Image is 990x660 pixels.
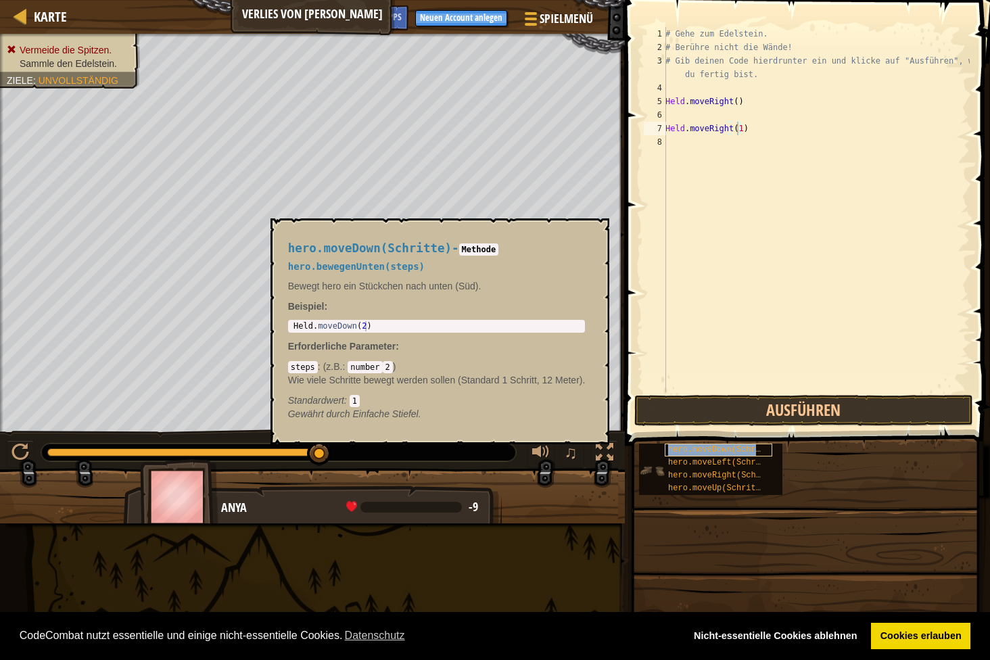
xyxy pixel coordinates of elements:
[469,498,478,515] span: -9
[7,57,130,70] li: Sammle den Edelstein.
[288,301,325,312] span: Beispiel
[39,75,118,86] span: Unvollständig
[288,360,586,407] div: )
[459,243,499,256] code: Methode
[668,471,785,480] span: hero.moveRight(Schritte)
[288,242,586,255] h4: -
[288,261,425,272] span: hero.bewegenUnten(steps)
[657,56,662,66] font: 3
[20,45,112,55] span: Vermeide die Spitzen.
[657,83,662,93] font: 4
[7,43,130,57] li: Vermeide die Spitzen.
[288,301,327,312] strong: :
[288,361,318,373] code: steps
[288,241,452,255] span: hero.moveDown(Schritte)
[540,10,593,28] span: Spielmenü
[514,5,601,37] button: Spielmenü
[348,361,382,373] code: number
[326,361,342,372] span: z.B.
[668,458,780,467] span: hero.moveLeft(Schritte)
[684,623,866,650] a: Cookies ablehnen
[318,361,348,372] font: (
[288,373,586,387] p: Wie viele Schritte bewegt werden sollen (Standard 1 Schritt, 12 Meter).
[288,279,586,293] p: Bewegt hero ein Stückchen nach unten (Süd).
[288,408,421,419] em: Einfache Stiefel.
[20,630,343,641] font: CodeCombat nutzt essentielle und einige nicht-essentielle Cookies.
[564,442,577,463] span: ♫
[288,408,353,419] span: Gewährt durch
[657,137,662,147] font: 8
[634,395,973,426] button: Ausführen
[668,484,770,493] span: hero.moveUp(Schritte)
[350,395,360,407] code: 1
[140,459,218,534] img: thang_avatar_frame.png
[7,440,34,468] button: Ctrl + P: Pause
[657,124,662,133] font: 7
[33,75,39,86] span: :
[288,395,344,406] span: Standardwert
[591,440,618,468] button: Fullscreen umschalten
[396,341,399,352] span: :
[871,623,970,650] a: Cookies zulassen
[415,10,507,26] button: Neuen Account anlegen
[639,458,665,484] img: portrait.png
[342,626,406,646] a: Erfahren Sie mehr über Cookies
[657,29,662,39] font: 1
[346,501,478,513] div: health: -9 / 11
[383,361,393,373] code: 2
[657,43,662,52] font: 2
[27,7,67,26] a: Karte
[288,341,396,352] span: Erforderliche Parameter
[344,395,350,406] span: :
[561,440,584,468] button: ♫
[318,361,323,372] span: :
[527,440,555,468] button: Lautstärke anpassen
[20,58,117,69] span: Sammle den Edelstein.
[7,75,33,86] span: Ziele
[34,7,67,26] span: Karte
[657,97,662,106] font: 5
[342,361,348,372] span: :
[657,110,662,120] font: 6
[668,445,780,454] span: hero.moveDown(Schritte)
[221,499,488,517] div: Anya
[381,10,402,23] span: Tipps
